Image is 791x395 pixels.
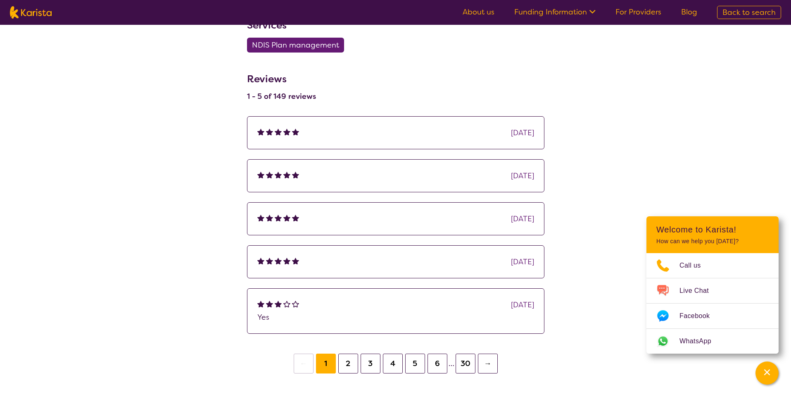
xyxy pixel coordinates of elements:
img: fullstar [266,300,273,307]
img: emptystar [283,300,290,307]
img: fullstar [292,171,299,178]
h3: Reviews [247,67,316,86]
button: 4 [383,354,403,373]
img: fullstar [266,128,273,135]
img: fullstar [275,300,282,307]
p: How can we help you [DATE]? [656,238,769,245]
button: 1 [316,354,336,373]
img: fullstar [257,128,264,135]
a: Blog [681,7,697,17]
span: Back to search [722,7,776,17]
a: Back to search [717,6,781,19]
div: [DATE] [511,213,534,225]
button: ← [294,354,314,373]
span: Facebook [679,310,720,322]
h3: Services [247,18,544,33]
img: fullstar [257,171,264,178]
a: Web link opens in a new tab. [646,329,779,354]
button: 30 [456,354,475,373]
div: [DATE] [511,299,534,311]
a: About us [463,7,494,17]
button: 2 [338,354,358,373]
img: Karista logo [10,6,52,19]
img: fullstar [275,128,282,135]
img: fullstar [275,214,282,221]
div: Channel Menu [646,216,779,354]
button: Channel Menu [755,361,779,385]
div: [DATE] [511,170,534,182]
a: Funding Information [514,7,596,17]
span: … [449,359,454,369]
a: For Providers [615,7,661,17]
img: fullstar [283,214,290,221]
span: Live Chat [679,285,719,297]
img: fullstar [266,171,273,178]
ul: Choose channel [646,253,779,354]
img: fullstar [275,257,282,264]
img: fullstar [257,300,264,307]
img: fullstar [257,214,264,221]
img: fullstar [275,171,282,178]
img: fullstar [292,257,299,264]
img: fullstar [292,128,299,135]
img: fullstar [292,214,299,221]
img: fullstar [283,128,290,135]
button: 3 [361,354,380,373]
button: 6 [428,354,447,373]
a: NDIS Plan management [247,40,349,50]
span: Call us [679,259,711,272]
div: [DATE] [511,256,534,268]
img: fullstar [266,257,273,264]
h2: Welcome to Karista! [656,225,769,235]
p: Yes [257,311,534,323]
img: fullstar [266,214,273,221]
span: WhatsApp [679,335,721,347]
img: fullstar [257,257,264,264]
img: emptystar [292,300,299,307]
div: [DATE] [511,127,534,139]
img: fullstar [283,171,290,178]
h4: 1 - 5 of 149 reviews [247,91,316,101]
img: fullstar [283,257,290,264]
button: 5 [405,354,425,373]
span: NDIS Plan management [252,38,339,53]
button: → [478,354,498,373]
